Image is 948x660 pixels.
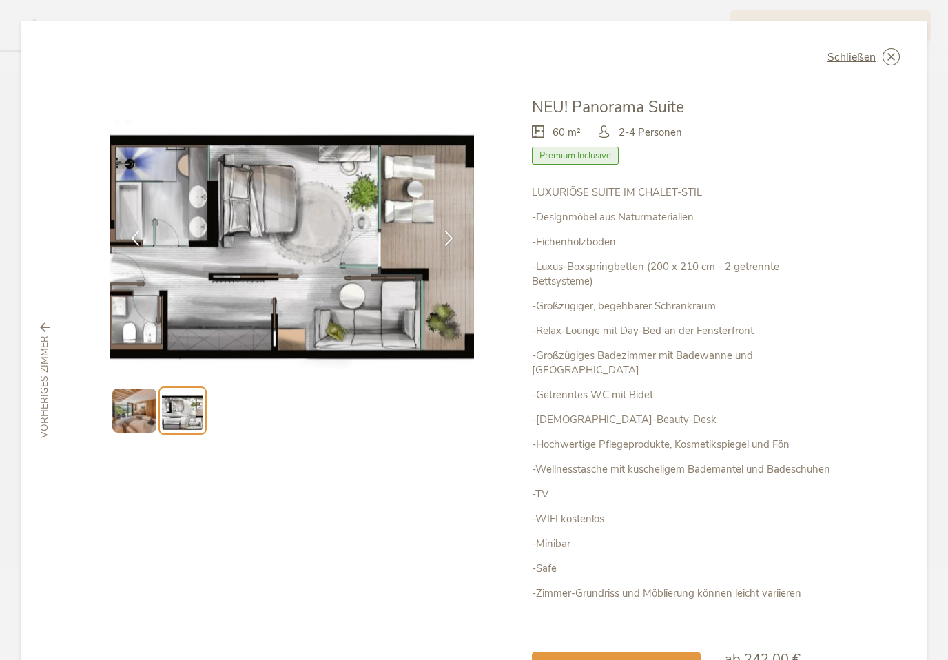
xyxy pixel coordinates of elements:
[532,388,838,402] p: -Getrenntes WC mit Bidet
[532,462,838,477] p: -Wellnesstasche mit kuscheligem Bademantel und Badeschuhen
[532,537,838,551] p: -Minibar
[532,147,619,165] span: Premium Inclusive
[532,235,838,249] p: -Eichenholzboden
[553,125,581,140] span: 60 m²
[532,210,838,225] p: -Designmöbel aus Naturmaterialien
[38,336,52,438] span: vorheriges Zimmer
[532,96,684,118] span: NEU! Panorama Suite
[532,324,838,338] p: -Relax-Lounge mit Day-Bed an der Fensterfront
[110,96,474,369] img: NEU! Panorama Suite
[532,413,838,427] p: -[DEMOGRAPHIC_DATA]-Beauty-Desk
[532,487,838,502] p: -TV
[619,125,682,140] span: 2-4 Personen
[532,349,838,378] p: -Großzügiges Badezimmer mit Badewanne und [GEOGRAPHIC_DATA]
[532,437,838,452] p: -Hochwertige Pflegeprodukte, Kosmetikspiegel und Fön
[532,561,838,576] p: -Safe
[162,390,203,431] img: Preview
[532,512,838,526] p: -WIFI kostenlos
[112,389,156,433] img: Preview
[532,260,838,289] p: -Luxus-Boxspringbetten (200 x 210 cm - 2 getrennte Bettsysteme)
[532,299,838,313] p: -Großzügiger, begehbarer Schrankraum
[532,185,838,200] p: LUXURIÖSE SUITE IM CHALET-STIL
